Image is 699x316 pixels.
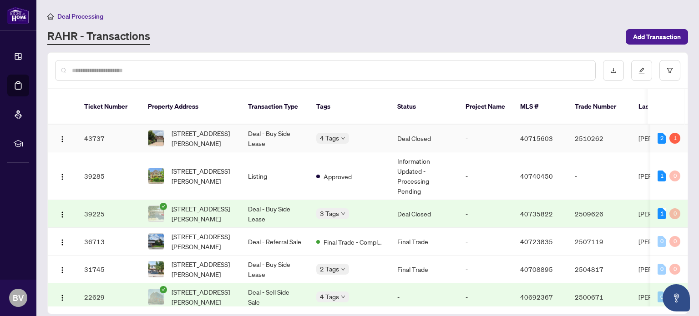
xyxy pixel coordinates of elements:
img: thumbnail-img [148,234,164,249]
td: Deal Closed [390,200,458,228]
button: Logo [55,169,70,183]
div: 0 [658,291,666,302]
span: 40723835 [520,237,553,246]
img: Logo [59,135,66,143]
td: 39285 [77,152,141,200]
button: Logo [55,262,70,276]
img: thumbnail-img [148,206,164,221]
img: thumbnail-img [148,168,164,184]
span: 40735822 [520,210,553,218]
td: Deal - Buy Side Lease [241,200,309,228]
div: 1 [658,171,666,181]
span: [STREET_ADDRESS][PERSON_NAME] [172,287,233,307]
td: 31745 [77,256,141,283]
button: Open asap [663,284,690,311]
td: - [458,283,513,311]
td: Final Trade [390,256,458,283]
span: home [47,13,54,20]
div: 0 [658,236,666,247]
th: Ticket Number [77,89,141,125]
span: filter [667,67,673,74]
button: edit [631,60,652,81]
span: 40740450 [520,172,553,180]
td: 2507119 [567,228,631,256]
button: Logo [55,206,70,221]
td: Deal - Buy Side Lease [241,125,309,152]
span: 40715603 [520,134,553,142]
div: 0 [669,208,680,219]
img: Logo [59,294,66,301]
span: Approved [324,171,352,181]
img: thumbnail-img [148,261,164,277]
img: Logo [59,211,66,218]
div: 2 [658,133,666,144]
td: Final Trade [390,228,458,256]
td: 36713 [77,228,141,256]
span: Deal Processing [57,12,103,20]
th: Trade Number [567,89,631,125]
button: Add Transaction [626,29,688,45]
td: 2500671 [567,283,631,311]
span: down [341,267,345,271]
td: - [390,283,458,311]
a: RAHR - Transactions [47,29,150,45]
span: BV [13,291,24,304]
th: Tags [309,89,390,125]
td: Deal - Referral Sale [241,228,309,256]
span: Final Trade - Completed [324,237,383,247]
td: - [458,200,513,228]
button: filter [659,60,680,81]
button: Logo [55,234,70,249]
div: 0 [658,264,666,275]
td: 2509626 [567,200,631,228]
span: check-circle [160,286,167,293]
div: 1 [669,133,680,144]
span: down [341,136,345,140]
span: edit [638,67,645,74]
button: Logo [55,290,70,304]
td: - [458,256,513,283]
img: Logo [59,239,66,246]
td: - [458,152,513,200]
span: down [341,211,345,216]
img: Logo [59,173,66,181]
td: 2510262 [567,125,631,152]
span: check-circle [160,203,167,210]
span: download [610,67,617,74]
th: Status [390,89,458,125]
td: Listing [241,152,309,200]
td: Deal - Buy Side Lease [241,256,309,283]
img: Logo [59,266,66,274]
span: down [341,295,345,299]
th: Transaction Type [241,89,309,125]
td: 43737 [77,125,141,152]
img: logo [7,7,29,24]
span: [STREET_ADDRESS][PERSON_NAME] [172,128,233,148]
img: thumbnail-img [148,130,164,146]
td: 2504817 [567,256,631,283]
th: Property Address [141,89,241,125]
td: Information Updated - Processing Pending [390,152,458,200]
span: 40708895 [520,265,553,273]
span: 40692367 [520,293,553,301]
div: 1 [658,208,666,219]
span: 3 Tags [320,208,339,219]
span: 4 Tags [320,133,339,143]
div: 0 [669,264,680,275]
span: [STREET_ADDRESS][PERSON_NAME] [172,204,233,224]
div: 0 [669,171,680,181]
td: - [458,228,513,256]
button: Logo [55,131,70,145]
td: 22629 [77,283,141,311]
td: - [567,152,631,200]
img: thumbnail-img [148,289,164,305]
div: 0 [669,236,680,247]
span: [STREET_ADDRESS][PERSON_NAME] [172,231,233,251]
td: Deal Closed [390,125,458,152]
button: download [603,60,624,81]
th: Project Name [458,89,513,125]
span: 4 Tags [320,291,339,302]
span: [STREET_ADDRESS][PERSON_NAME] [172,259,233,279]
td: 39225 [77,200,141,228]
span: 2 Tags [320,264,339,274]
